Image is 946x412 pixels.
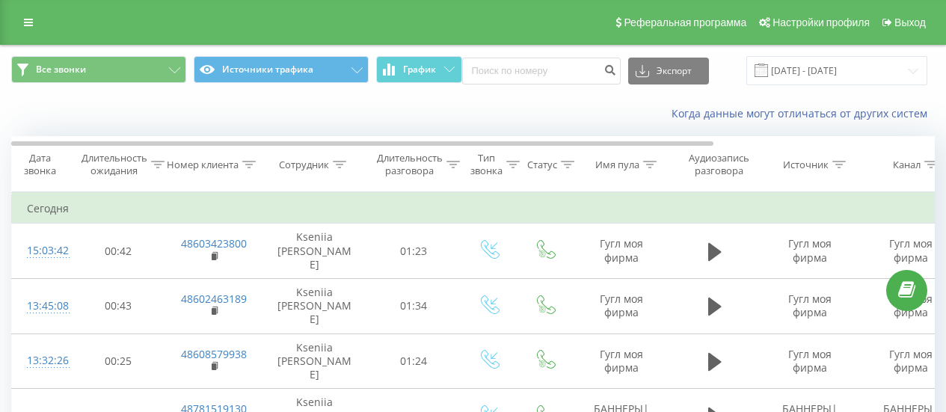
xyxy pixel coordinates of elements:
[760,278,861,333] td: Гугл моя фирма
[367,333,461,389] td: 01:24
[628,58,709,84] button: Экспорт
[672,106,935,120] a: Когда данные могут отличаться от других систем
[624,16,746,28] span: Реферальная программа
[595,159,639,171] div: Имя пула
[194,56,369,83] button: Источники трафика
[403,64,436,75] span: График
[72,224,165,279] td: 00:42
[181,236,247,250] a: 48603423800
[262,224,367,279] td: Kseniia [PERSON_NAME]
[760,333,861,389] td: Гугл моя фирма
[181,347,247,361] a: 48608579938
[893,159,921,171] div: Канал
[573,278,670,333] td: Гугл моя фирма
[82,152,147,177] div: Длительность ожидания
[894,16,926,28] span: Выход
[262,278,367,333] td: Kseniia [PERSON_NAME]
[783,159,829,171] div: Источник
[27,236,57,265] div: 15:03:42
[27,292,57,321] div: 13:45:08
[11,56,186,83] button: Все звонки
[470,152,503,177] div: Тип звонка
[527,159,557,171] div: Статус
[367,224,461,279] td: 01:23
[181,292,247,306] a: 48602463189
[12,152,67,177] div: Дата звонка
[773,16,870,28] span: Настройки профиля
[279,159,329,171] div: Сотрудник
[760,224,861,279] td: Гугл моя фирма
[72,333,165,389] td: 00:25
[377,152,443,177] div: Длительность разговора
[36,64,86,76] span: Все звонки
[376,56,462,83] button: График
[683,152,755,177] div: Аудиозапись разговора
[573,224,670,279] td: Гугл моя фирма
[167,159,239,171] div: Номер клиента
[262,333,367,389] td: Kseniia [PERSON_NAME]
[462,58,621,84] input: Поиск по номеру
[72,278,165,333] td: 00:43
[367,278,461,333] td: 01:34
[573,333,670,389] td: Гугл моя фирма
[27,346,57,375] div: 13:32:26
